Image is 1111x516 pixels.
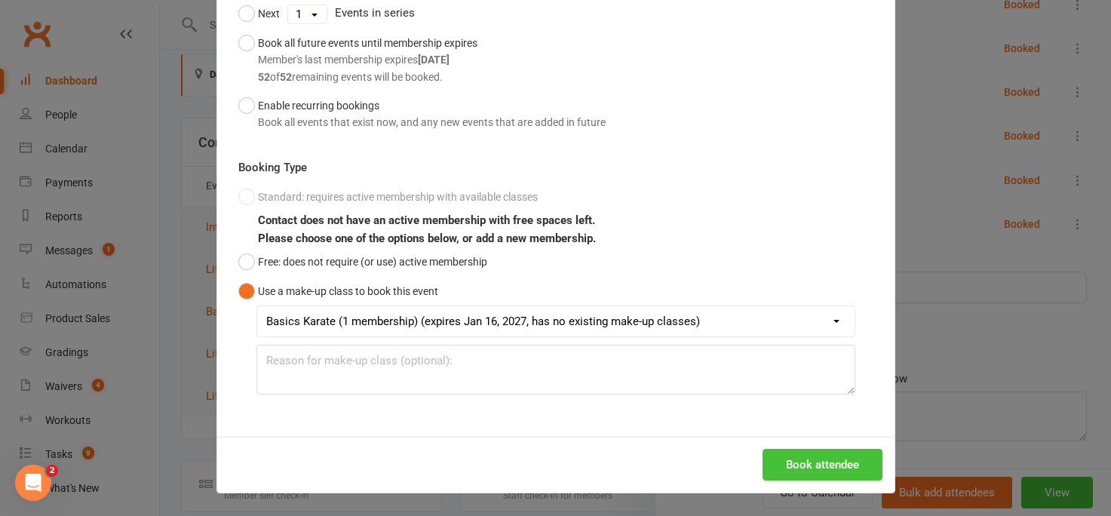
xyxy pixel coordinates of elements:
div: Book all events that exist now, and any new events that are added in future [258,114,606,131]
div: of remaining events will be booked. [258,69,477,85]
button: Use a make-up class to book this event [238,277,438,306]
strong: [DATE] [418,54,450,66]
button: Book all future events until membership expiresMember's last membership expires[DATE]52of52remain... [238,29,477,91]
strong: 52 [280,71,292,83]
span: 2 [46,465,58,477]
iframe: Intercom live chat [15,465,51,501]
button: Book attendee [763,449,882,481]
b: Contact does not have an active membership with free spaces left. [258,213,595,227]
b: Please choose one of the options below, or add a new membership. [258,232,596,245]
strong: 52 [258,71,270,83]
div: Member's last membership expires [258,51,477,68]
label: Booking Type [238,158,307,177]
button: Enable recurring bookingsBook all events that exist now, and any new events that are added in future [238,91,606,137]
button: Free: does not require (or use) active membership [238,247,487,276]
div: Book all future events until membership expires [258,35,477,85]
